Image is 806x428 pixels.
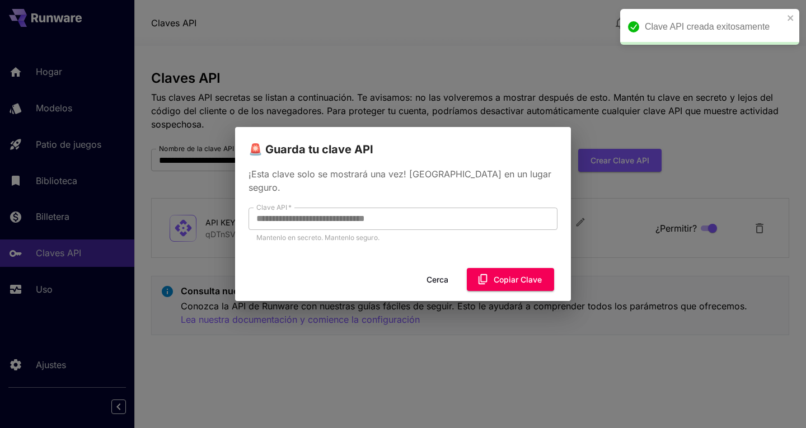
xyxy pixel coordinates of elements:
font: Clave API creada exitosamente [645,22,770,31]
button: Copiar clave [467,268,554,291]
font: Copiar clave [494,275,542,284]
button: Cerca [412,268,462,291]
font: 🚨 Guarda tu clave API [249,143,373,156]
font: Mantenlo en secreto. Mantenlo seguro. [256,233,379,242]
font: Cerca [427,275,448,284]
font: Clave API [256,203,287,211]
button: cerca [787,13,795,22]
font: ¡Esta clave solo se mostrará una vez! [GEOGRAPHIC_DATA] en un lugar seguro. [249,168,551,193]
